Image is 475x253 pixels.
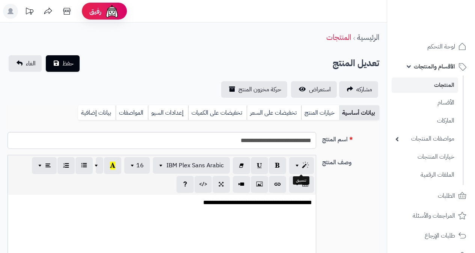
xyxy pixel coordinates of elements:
span: IBM Plex Sans Arabic [166,161,224,170]
span: حفظ [62,59,74,68]
a: بيانات أساسية [339,105,379,120]
span: لوحة التحكم [427,41,455,52]
a: الطلبات [392,187,470,205]
a: الرئيسية [357,32,379,43]
span: استعراض [309,85,331,94]
a: خيارات المنتج [301,105,339,120]
button: IBM Plex Sans Arabic [153,157,230,174]
a: الأقسام [392,95,458,111]
span: حركة مخزون المنتج [238,85,281,94]
a: مشاركه [339,81,378,98]
a: المراجعات والأسئلة [392,207,470,225]
a: الماركات [392,113,458,129]
img: ai-face.png [104,4,119,19]
a: خيارات المنتجات [392,149,458,165]
span: طلبات الإرجاع [425,230,455,241]
a: تخفيضات على الكميات [188,105,247,120]
a: المنتجات [326,32,351,43]
h2: تعديل المنتج [333,56,379,71]
label: اسم المنتج [319,132,382,144]
a: تخفيضات على السعر [247,105,301,120]
span: 16 [136,161,144,170]
a: الملفات الرقمية [392,167,458,183]
span: رفيق [89,7,101,16]
a: حركة مخزون المنتج [221,81,287,98]
div: تنسيق [293,176,309,185]
span: مشاركه [356,85,372,94]
span: الأقسام والمنتجات [414,61,455,72]
a: استعراض [291,81,337,98]
a: لوحة التحكم [392,38,470,56]
a: مواصفات المنتجات [392,131,458,147]
a: طلبات الإرجاع [392,227,470,245]
span: الطلبات [438,191,455,201]
span: المراجعات والأسئلة [413,211,455,221]
a: تحديثات المنصة [20,4,39,21]
a: المواصفات [116,105,148,120]
a: بيانات إضافية [78,105,116,120]
button: 16 [124,157,150,174]
span: الغاء [26,59,36,68]
button: حفظ [46,55,80,72]
a: إعدادات السيو [148,105,188,120]
a: الغاء [9,55,42,72]
a: المنتجات [392,77,458,93]
label: وصف المنتج [319,155,382,167]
